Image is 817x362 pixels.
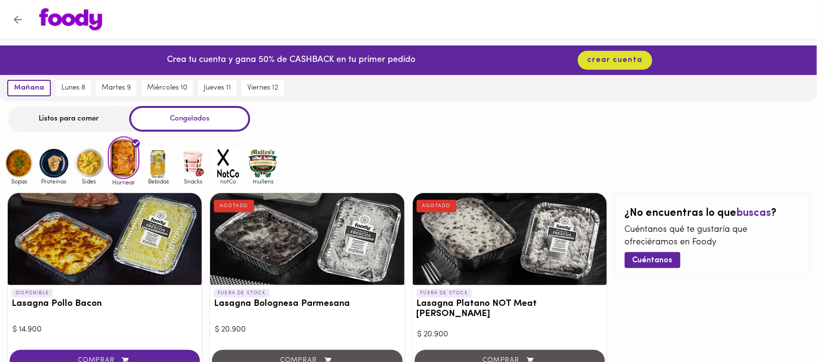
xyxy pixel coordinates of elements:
h2: ¿No encuentras lo que ? [625,208,800,219]
img: Hornear [108,136,139,179]
span: Cuéntanos [633,256,673,265]
img: Bebidas [143,148,174,179]
span: miércoles 10 [147,84,187,92]
h3: Lasagna Platano NOT Meat [PERSON_NAME] [417,299,603,319]
p: Crea tu cuenta y gana 50% de CASHBACK en tu primer pedido [167,54,415,67]
span: buscas [737,208,772,219]
span: Sides [73,178,105,184]
button: viernes 12 [242,80,284,96]
img: notCo [212,148,244,179]
div: AGOTADO [214,200,254,212]
span: mullens [247,178,279,184]
button: miércoles 10 [141,80,193,96]
span: notCo [212,178,244,184]
p: DISPONIBLE [12,289,53,298]
span: Hornear [108,179,139,185]
div: Listos para comer [8,106,129,132]
button: crear cuenta [578,51,652,70]
span: crear cuenta [588,56,643,65]
span: jueves 11 [204,84,231,92]
button: Volver [6,8,30,31]
img: Sides [73,148,105,179]
img: Snacks [178,148,209,179]
span: lunes 8 [61,84,85,92]
div: Lasagna Bolognesa Parmesana [210,193,404,285]
div: Lasagna Pollo Bacon [8,193,202,285]
p: FUERA DE STOCK [214,289,270,298]
span: Proteinas [38,178,70,184]
p: Cuéntanos qué te gustaría que ofreciéramos en Foody [625,224,800,249]
span: Snacks [178,178,209,184]
button: Cuéntanos [625,252,681,268]
button: mañana [7,80,51,96]
div: $ 20.900 [215,324,399,335]
div: $ 14.900 [13,324,197,335]
span: mañana [14,84,44,92]
img: Sopas [3,148,35,179]
img: Proteinas [38,148,70,179]
img: mullens [247,148,279,179]
h3: Lasagna Bolognesa Parmesana [214,299,400,309]
span: martes 9 [102,84,131,92]
div: $ 20.900 [418,329,602,340]
span: Bebidas [143,178,174,184]
span: Sopas [3,178,35,184]
button: jueves 11 [198,80,237,96]
span: viernes 12 [247,84,278,92]
div: Congelados [129,106,250,132]
p: FUERA DE STOCK [417,289,472,298]
button: martes 9 [96,80,136,96]
img: logo.png [39,8,102,30]
button: lunes 8 [56,80,91,96]
div: AGOTADO [417,200,457,212]
h3: Lasagna Pollo Bacon [12,299,198,309]
iframe: Messagebird Livechat Widget [761,306,807,352]
div: Lasagna Platano NOT Meat Burger [413,193,607,285]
